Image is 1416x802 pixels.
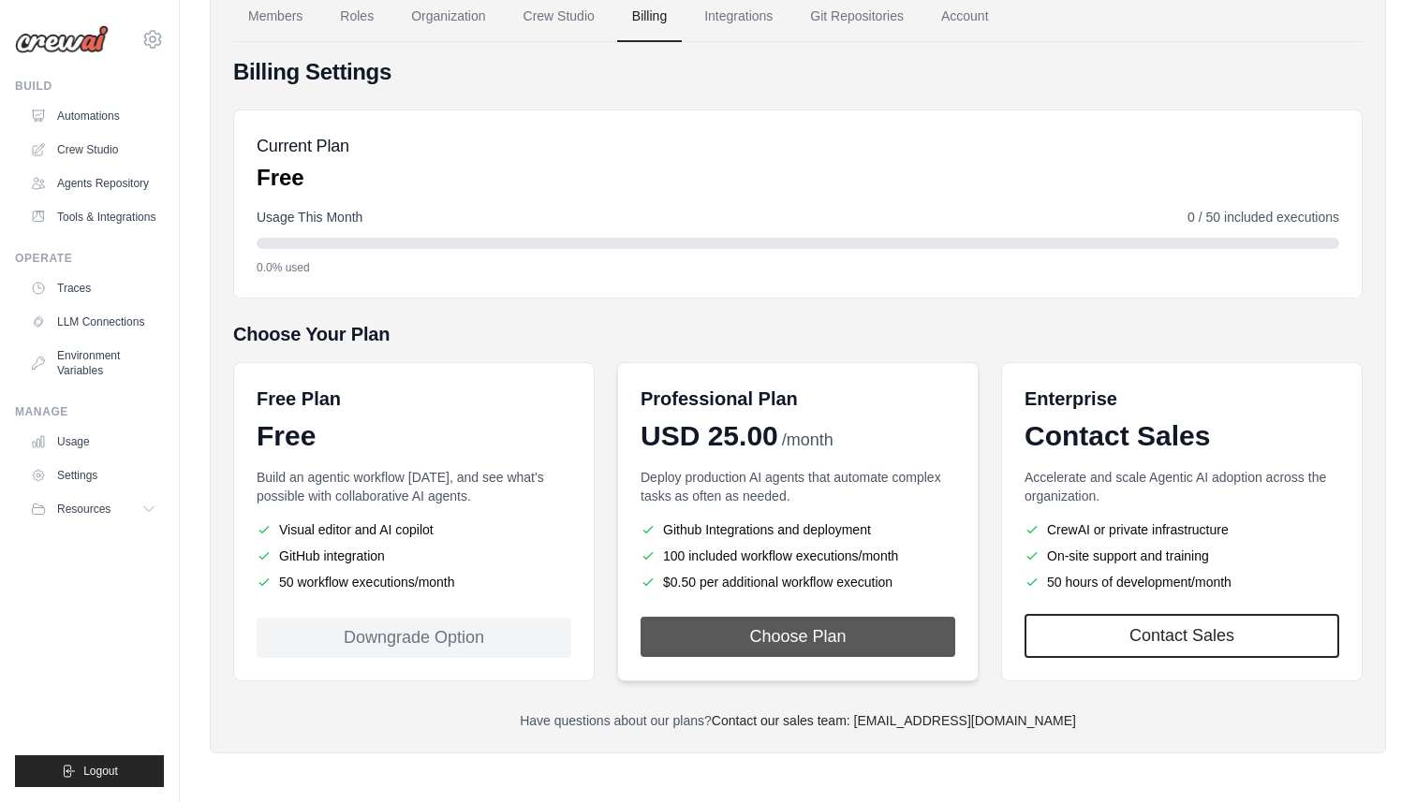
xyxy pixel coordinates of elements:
[15,25,109,53] img: Logo
[641,617,955,657] button: Choose Plan
[641,573,955,591] li: $0.50 per additional workflow execution
[233,711,1363,730] p: Have questions about our plans?
[1025,573,1339,591] li: 50 hours of development/month
[641,419,778,453] span: USD 25.00
[22,202,164,232] a: Tools & Integrations
[1025,520,1339,539] li: CrewAI or private infrastructure
[22,168,164,198] a: Agents Repository
[15,251,164,266] div: Operate
[641,468,955,505] p: Deploy production AI agents that automate complex tasks as often as needed.
[1322,712,1416,802] div: Chatwidget
[1025,468,1339,505] p: Accelerate and scale Agentic AI adoption across the organization.
[1025,547,1339,565] li: On-site support and training
[22,494,164,524] button: Resources
[22,341,164,386] a: Environment Variables
[257,618,571,658] div: Downgrade Option
[22,427,164,457] a: Usage
[22,101,164,131] a: Automations
[233,57,1363,87] h4: Billing Settings
[257,260,310,275] span: 0.0% used
[257,208,362,226] span: Usage This Month
[257,419,571,453] div: Free
[15,79,164,94] div: Build
[233,321,1363,347] h5: Choose Your Plan
[1322,712,1416,802] iframe: Chat Widget
[257,163,349,193] p: Free
[15,755,164,787] button: Logout
[22,135,164,165] a: Crew Studio
[257,547,571,565] li: GitHub integration
[22,307,164,337] a: LLM Connections
[641,386,798,412] h6: Professional Plan
[57,502,111,517] span: Resources
[1025,386,1339,412] h6: Enterprise
[712,713,1076,728] a: Contact our sales team: [EMAIL_ADDRESS][DOMAIN_NAME]
[257,133,349,159] h5: Current Plan
[257,520,571,539] li: Visual editor and AI copilot
[1025,419,1339,453] div: Contact Sales
[782,428,833,453] span: /month
[22,273,164,303] a: Traces
[257,386,341,412] h6: Free Plan
[1187,208,1339,226] span: 0 / 50 included executions
[641,547,955,565] li: 100 included workflow executions/month
[15,404,164,419] div: Manage
[1025,614,1339,658] a: Contact Sales
[641,520,955,539] li: Github Integrations and deployment
[22,460,164,490] a: Settings
[83,764,118,779] span: Logout
[257,573,571,591] li: 50 workflow executions/month
[257,468,571,505] p: Build an agentic workflow [DATE], and see what's possible with collaborative AI agents.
